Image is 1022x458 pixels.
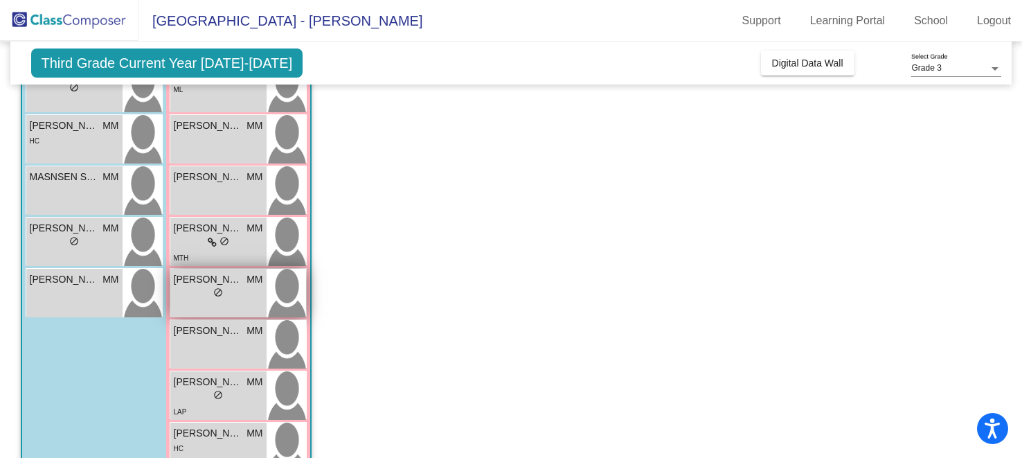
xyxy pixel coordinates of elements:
[246,118,262,133] span: MM
[174,254,189,262] span: MTH
[102,272,118,287] span: MM
[174,375,243,389] span: [PERSON_NAME]
[174,408,187,416] span: LAP
[174,86,183,94] span: ML
[966,10,1022,32] a: Logout
[903,10,959,32] a: School
[30,118,99,133] span: [PERSON_NAME]
[30,170,99,184] span: MASNSEN STOUTAH
[30,272,99,287] span: [PERSON_NAME]
[246,221,262,236] span: MM
[246,426,262,441] span: MM
[174,324,243,338] span: [PERSON_NAME]
[799,10,897,32] a: Learning Portal
[761,51,854,76] button: Digital Data Wall
[174,221,243,236] span: [PERSON_NAME]
[772,58,843,69] span: Digital Data Wall
[174,170,243,184] span: [PERSON_NAME] BLACK
[246,272,262,287] span: MM
[138,10,422,32] span: [GEOGRAPHIC_DATA] - [PERSON_NAME]
[246,170,262,184] span: MM
[174,426,243,441] span: [PERSON_NAME]
[30,221,99,236] span: [PERSON_NAME]
[246,375,262,389] span: MM
[731,10,792,32] a: Support
[102,170,118,184] span: MM
[69,82,79,92] span: do_not_disturb_alt
[246,324,262,338] span: MM
[911,63,941,73] span: Grade 3
[31,49,303,78] span: Third Grade Current Year [DATE]-[DATE]
[219,236,229,246] span: do_not_disturb_alt
[102,221,118,236] span: MM
[213,288,223,297] span: do_not_disturb_alt
[69,236,79,246] span: do_not_disturb_alt
[174,118,243,133] span: [PERSON_NAME]
[102,118,118,133] span: MM
[174,272,243,287] span: [PERSON_NAME]
[213,390,223,400] span: do_not_disturb_alt
[174,445,183,452] span: HC
[30,137,39,145] span: HC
